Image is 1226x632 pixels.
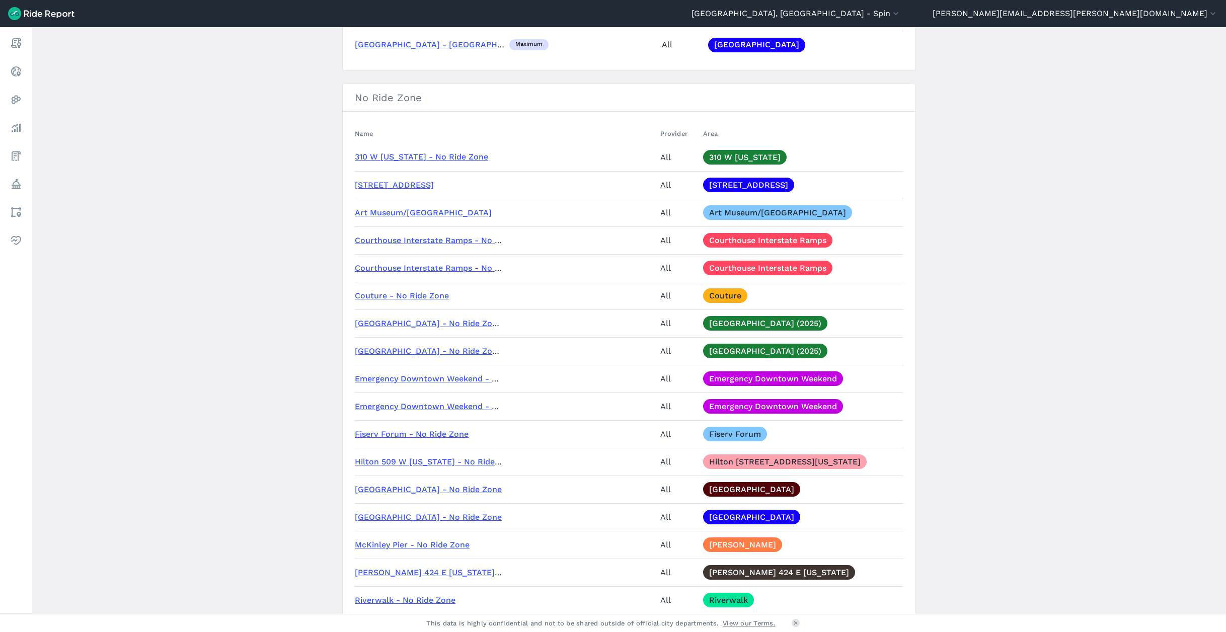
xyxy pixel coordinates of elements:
h3: No Ride Zone [343,84,915,112]
a: Riverwalk - No Ride Zone [355,595,455,605]
div: All [660,399,695,414]
a: Analyze [7,119,25,137]
a: Courthouse Interstate Ramps - No Ride Zone (PM) [355,263,555,273]
div: All [660,205,695,220]
th: Provider [656,124,699,143]
a: [GEOGRAPHIC_DATA] [703,510,800,524]
a: Courthouse Interstate Ramps [703,233,832,248]
a: [GEOGRAPHIC_DATA] [703,482,800,497]
a: [GEOGRAPHIC_DATA] - No Ride Zone (AM) [355,319,523,328]
div: All [660,454,695,469]
a: [STREET_ADDRESS] [703,178,794,192]
a: Realtime [7,62,25,81]
div: All [660,427,695,441]
a: Emergency Downtown Weekend [703,371,843,386]
a: Fiserv Forum - No Ride Zone [355,429,469,439]
div: All [660,565,695,580]
th: Name [355,124,656,143]
a: [GEOGRAPHIC_DATA] - No Ride Zone [355,485,502,494]
div: All [660,482,695,497]
a: Riverwalk [703,593,754,607]
a: Policy [7,175,25,193]
div: All [660,178,695,192]
div: All [660,510,695,524]
a: Fees [7,147,25,165]
a: Fiserv Forum [703,427,767,441]
a: Hilton [STREET_ADDRESS][US_STATE] [703,454,867,469]
a: Emergency Downtown Weekend [703,399,843,414]
a: Heatmaps [7,91,25,109]
a: Hilton 509 W [US_STATE] - No Ride Zone [355,457,517,466]
div: All [660,316,695,331]
a: 310 W [US_STATE] [703,150,787,165]
div: All [660,233,695,248]
div: All [660,537,695,552]
th: Area [699,124,903,143]
div: All [660,150,695,165]
a: Couture - No Ride Zone [355,291,449,300]
a: Health [7,231,25,250]
a: 310 W [US_STATE] - No Ride Zone [355,152,488,162]
div: maximum [509,39,549,50]
a: McKinley Pier - No Ride Zone [355,540,470,549]
a: Emergency Downtown Weekend - No Ride Zone (PM) [355,402,565,411]
a: Art Museum/[GEOGRAPHIC_DATA] [355,208,492,217]
div: All [660,261,695,275]
div: All [660,371,695,386]
a: [GEOGRAPHIC_DATA] - No Ride Zone (PM) [355,346,522,356]
div: All [660,593,695,607]
a: [PERSON_NAME] 424 E [US_STATE] - No Ride Zone [355,568,557,577]
a: Areas [7,203,25,221]
a: Report [7,34,25,52]
a: [GEOGRAPHIC_DATA] [708,38,805,52]
a: [STREET_ADDRESS] [355,180,434,190]
button: [PERSON_NAME][EMAIL_ADDRESS][PERSON_NAME][DOMAIN_NAME] [933,8,1218,20]
a: [PERSON_NAME] [703,537,782,552]
div: All [660,288,695,303]
a: Courthouse Interstate Ramps - No Ride Zone (AM) [355,235,555,245]
a: [GEOGRAPHIC_DATA] (2025) [703,316,827,331]
button: [GEOGRAPHIC_DATA], [GEOGRAPHIC_DATA] - Spin [692,8,901,20]
img: Ride Report [8,7,74,20]
a: [GEOGRAPHIC_DATA] - [GEOGRAPHIC_DATA] [355,40,534,49]
a: Emergency Downtown Weekend - No Ride Zone (AM) [355,374,566,383]
a: [GEOGRAPHIC_DATA] - No Ride Zone [355,512,502,522]
a: Couture [703,288,747,303]
div: All [662,37,700,52]
a: Courthouse Interstate Ramps [703,261,832,275]
a: Art Museum/[GEOGRAPHIC_DATA] [703,205,852,220]
a: View our Terms. [723,618,776,628]
div: All [660,344,695,358]
a: [PERSON_NAME] 424 E [US_STATE] [703,565,855,580]
a: [GEOGRAPHIC_DATA] (2025) [703,344,827,358]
